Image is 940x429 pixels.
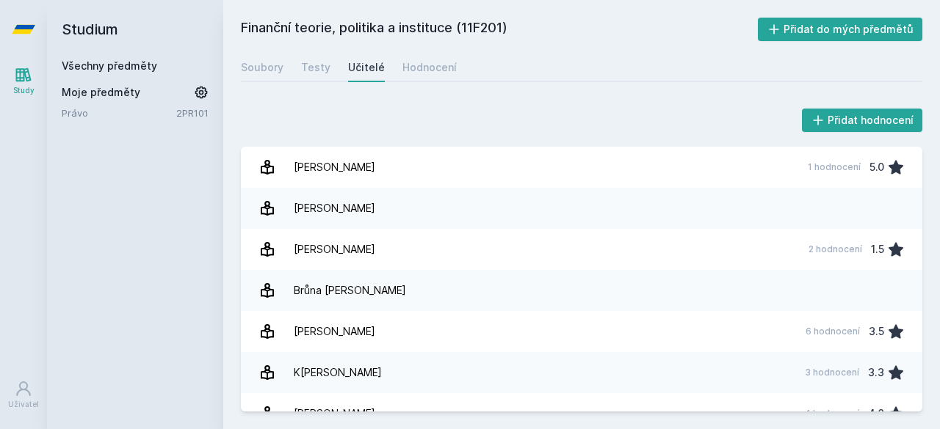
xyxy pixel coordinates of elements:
div: 2 hodnocení [809,243,862,255]
button: Přidat do mých předmětů [758,18,923,41]
div: 3.5 [869,317,884,346]
a: [PERSON_NAME] 6 hodnocení 3.5 [241,311,922,352]
div: 3 hodnocení [805,367,859,378]
div: 5.0 [869,153,884,182]
div: Brůna [PERSON_NAME] [294,276,406,305]
a: [PERSON_NAME] 1 hodnocení 5.0 [241,147,922,188]
a: Brůna [PERSON_NAME] [241,270,922,311]
div: Uživatel [8,399,39,410]
div: [PERSON_NAME] [294,153,375,182]
div: [PERSON_NAME] [294,399,375,428]
a: Právo [62,106,176,120]
a: Uživatel [3,373,44,417]
a: Study [3,59,44,103]
div: 6 hodnocení [806,326,860,337]
div: Testy [301,60,330,75]
a: Hodnocení [402,53,457,82]
a: K[PERSON_NAME] 3 hodnocení 3.3 [241,352,922,393]
div: [PERSON_NAME] [294,194,375,223]
div: [PERSON_NAME] [294,317,375,346]
a: Testy [301,53,330,82]
div: Hodnocení [402,60,457,75]
a: Učitelé [348,53,385,82]
div: K[PERSON_NAME] [294,358,382,387]
div: 3.3 [868,358,884,387]
div: 4.0 [868,399,884,428]
div: 1 hodnocení [806,408,859,419]
div: 1.5 [871,235,884,264]
div: [PERSON_NAME] [294,235,375,264]
a: [PERSON_NAME] 2 hodnocení 1.5 [241,229,922,270]
h2: Finanční teorie, politika a instituce (11F201) [241,18,758,41]
a: Všechny předměty [62,59,157,72]
a: 2PR101 [176,107,209,119]
div: Učitelé [348,60,385,75]
div: 1 hodnocení [808,161,861,173]
div: Study [13,85,35,96]
button: Přidat hodnocení [802,109,923,132]
span: Moje předměty [62,85,140,100]
div: Soubory [241,60,283,75]
a: Soubory [241,53,283,82]
a: [PERSON_NAME] [241,188,922,229]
